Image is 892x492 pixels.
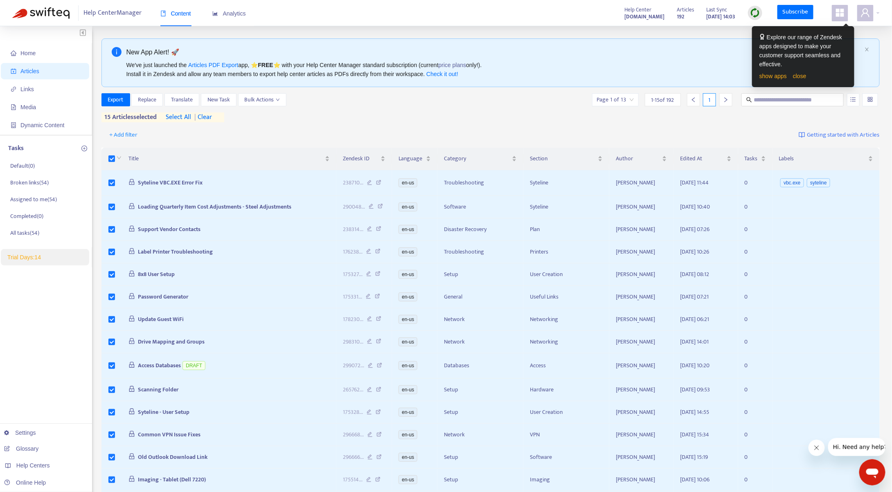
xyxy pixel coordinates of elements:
[723,97,729,103] span: right
[609,241,674,263] td: [PERSON_NAME]
[738,170,773,196] td: 0
[112,47,122,57] span: info-circle
[343,154,379,163] span: Zendesk ID
[207,95,230,104] span: New Task
[399,315,417,324] span: en-us
[437,241,523,263] td: Troubleshooting
[738,263,773,286] td: 0
[343,247,363,256] span: 176238 ...
[194,112,196,123] span: |
[20,122,64,128] span: Dynamic Content
[777,5,813,20] a: Subscribe
[523,424,609,446] td: VPN
[16,462,50,469] span: Help Centers
[128,179,135,185] span: lock
[164,93,199,106] button: Translate
[11,50,16,56] span: home
[11,104,16,110] span: file-image
[122,148,337,170] th: Title
[128,386,135,392] span: lock
[101,93,130,106] button: Export
[4,429,36,436] a: Settings
[11,86,16,92] span: link
[680,292,709,301] span: [DATE] 07:21
[680,430,709,439] span: [DATE] 15:34
[126,61,862,79] div: We've just launched the app, ⭐ ⭐️ with your Help Center Manager standard subscription (current on...
[4,479,46,486] a: Online Help
[128,338,135,344] span: lock
[392,148,437,170] th: Language
[343,315,363,324] span: 178230 ...
[399,178,417,187] span: en-us
[437,469,523,491] td: Setup
[738,286,773,308] td: 0
[238,93,286,106] button: Bulk Actionsdown
[609,379,674,401] td: [PERSON_NAME]
[343,225,363,234] span: 238314 ...
[276,98,280,102] span: down
[11,68,16,74] span: account-book
[5,6,59,12] span: Hi. Need any help?
[166,112,191,122] span: select all
[738,148,773,170] th: Tasks
[343,337,363,346] span: 298310 ...
[399,453,417,462] span: en-us
[799,132,805,138] img: image-link
[138,270,175,279] span: 8x8 User Setup
[674,148,738,170] th: Edited At
[138,292,188,301] span: Password Generator
[10,195,57,204] p: Assigned to me ( 54 )
[828,438,885,456] iframe: Message from company
[707,5,728,14] span: Last Sync
[108,95,124,104] span: Export
[523,218,609,241] td: Plan
[609,196,674,218] td: [PERSON_NAME]
[437,148,523,170] th: Category
[625,5,652,14] span: Help Center
[343,361,364,370] span: 299072 ...
[7,254,41,261] span: Trial Days: 14
[81,146,87,151] span: plus-circle
[759,73,787,79] a: show apps
[128,270,135,277] span: lock
[437,424,523,446] td: Network
[343,270,363,279] span: 175327 ...
[128,362,135,368] span: lock
[609,286,674,308] td: [PERSON_NAME]
[138,225,200,234] span: Support Vendor Contacts
[680,270,709,279] span: [DATE] 08:12
[399,361,417,370] span: en-us
[680,407,709,417] span: [DATE] 14:55
[131,93,163,106] button: Replace
[84,5,142,21] span: Help Center Manager
[523,170,609,196] td: Syteline
[609,424,674,446] td: [PERSON_NAME]
[616,154,660,163] span: Author
[437,218,523,241] td: Disaster Recovery
[128,408,135,415] span: lock
[182,361,205,370] span: DRAFT
[530,154,596,163] span: Section
[807,130,880,140] span: Getting started with Articles
[523,401,609,424] td: User Creation
[128,431,135,437] span: lock
[809,440,825,456] iframe: Close message
[160,10,191,17] span: Content
[212,10,246,17] span: Analytics
[399,337,417,346] span: en-us
[625,12,665,21] strong: [DOMAIN_NAME]
[110,130,138,140] span: + Add filter
[343,385,363,394] span: 265762 ...
[437,353,523,379] td: Databases
[101,112,157,122] span: 15 articles selected
[128,203,135,209] span: lock
[680,361,710,370] span: [DATE] 10:20
[437,286,523,308] td: General
[523,286,609,308] td: Useful Links
[523,241,609,263] td: Printers
[343,178,363,187] span: 238710 ...
[609,218,674,241] td: [PERSON_NAME]
[343,408,363,417] span: 175328 ...
[680,385,710,394] span: [DATE] 09:53
[738,331,773,353] td: 0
